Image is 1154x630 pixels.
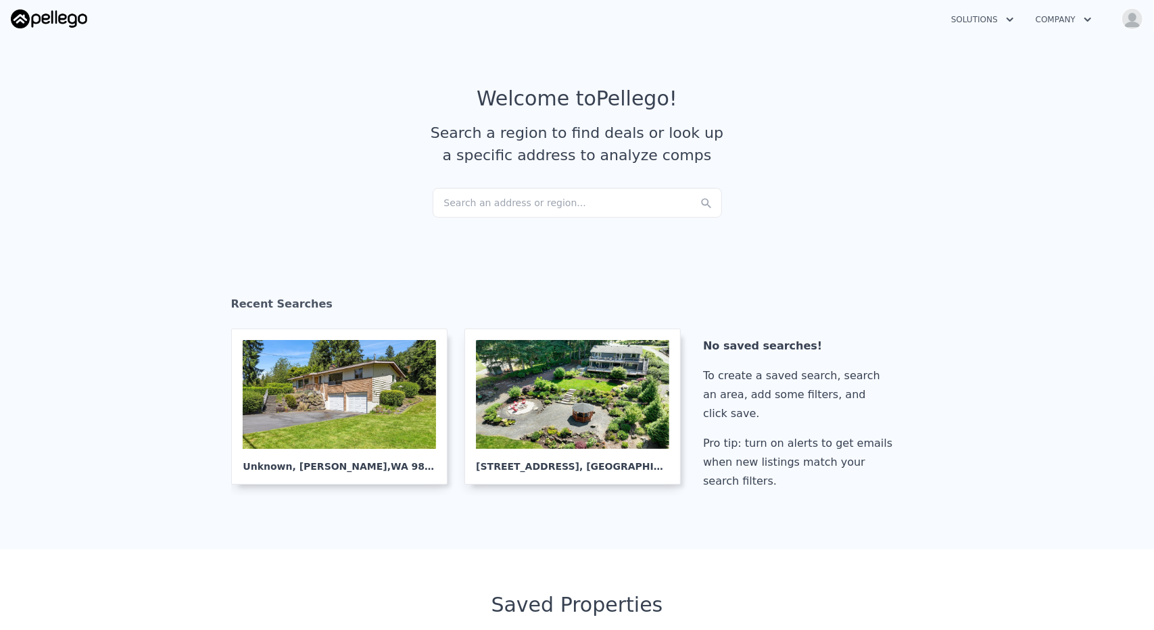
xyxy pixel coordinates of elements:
img: avatar [1122,8,1143,30]
a: Unknown, [PERSON_NAME],WA 98020 [231,329,458,485]
div: To create a saved search, search an area, add some filters, and click save. [703,366,898,423]
img: Pellego [11,9,87,28]
a: [STREET_ADDRESS], [GEOGRAPHIC_DATA] [464,329,692,485]
div: Pro tip: turn on alerts to get emails when new listings match your search filters. [703,434,898,491]
div: Recent Searches [231,285,923,329]
div: [STREET_ADDRESS] , [GEOGRAPHIC_DATA] [476,449,669,473]
div: Search a region to find deals or look up a specific address to analyze comps [426,122,729,166]
div: No saved searches! [703,337,898,356]
div: Unknown , [PERSON_NAME] [243,449,436,473]
button: Solutions [940,7,1025,32]
button: Company [1025,7,1103,32]
span: , WA 98020 [387,461,445,472]
div: Welcome to Pellego ! [477,87,677,111]
div: Saved Properties [231,593,923,617]
div: Search an address or region... [433,188,722,218]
